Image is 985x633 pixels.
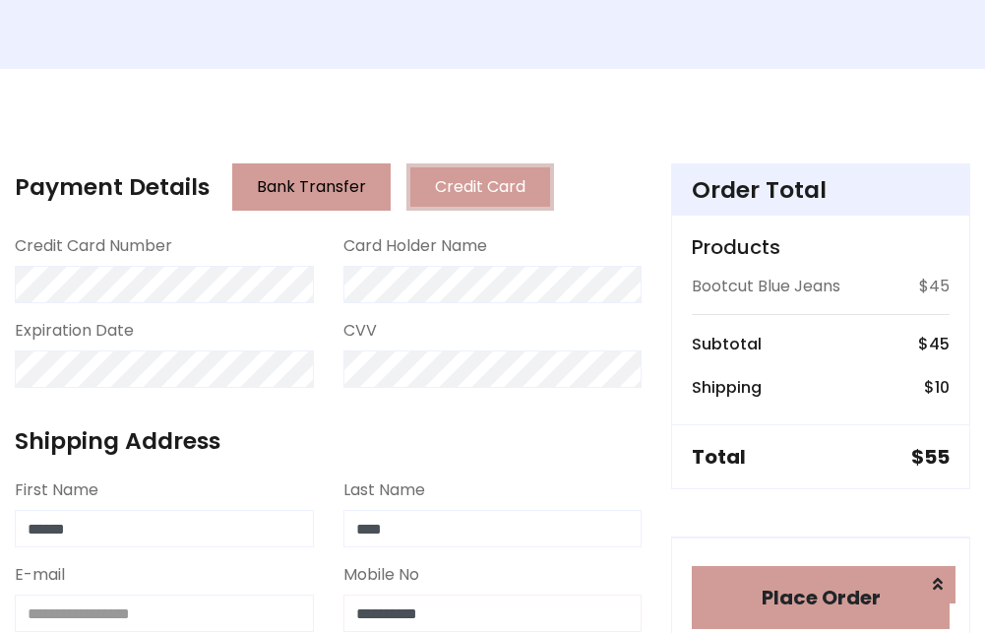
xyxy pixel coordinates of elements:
[692,445,746,469] h5: Total
[15,234,172,258] label: Credit Card Number
[911,445,950,469] h5: $
[924,443,950,471] span: 55
[343,563,419,587] label: Mobile No
[692,566,950,629] button: Place Order
[919,275,950,298] p: $45
[692,176,950,204] h4: Order Total
[15,427,642,455] h4: Shipping Address
[924,378,950,397] h6: $
[929,333,950,355] span: 45
[692,235,950,259] h5: Products
[343,478,425,502] label: Last Name
[232,163,391,211] button: Bank Transfer
[692,275,840,298] p: Bootcut Blue Jeans
[15,319,134,343] label: Expiration Date
[692,378,762,397] h6: Shipping
[15,173,210,201] h4: Payment Details
[15,563,65,587] label: E-mail
[918,335,950,353] h6: $
[15,478,98,502] label: First Name
[343,319,377,343] label: CVV
[935,376,950,399] span: 10
[343,234,487,258] label: Card Holder Name
[692,335,762,353] h6: Subtotal
[406,163,554,211] button: Credit Card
